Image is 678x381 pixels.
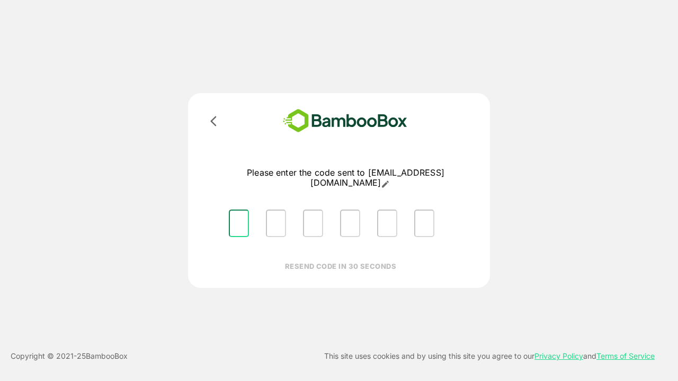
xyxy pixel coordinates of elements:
a: Privacy Policy [534,351,583,360]
a: Terms of Service [596,351,655,360]
input: Please enter OTP character 3 [303,210,323,237]
input: Please enter OTP character 6 [414,210,434,237]
p: Please enter the code sent to [EMAIL_ADDRESS][DOMAIN_NAME] [220,168,471,188]
input: Please enter OTP character 1 [229,210,249,237]
input: Please enter OTP character 4 [340,210,360,237]
p: This site uses cookies and by using this site you agree to our and [324,350,655,362]
input: Please enter OTP character 5 [377,210,397,237]
p: Copyright © 2021- 25 BambooBox [11,350,128,362]
img: bamboobox [267,106,423,136]
input: Please enter OTP character 2 [266,210,286,237]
